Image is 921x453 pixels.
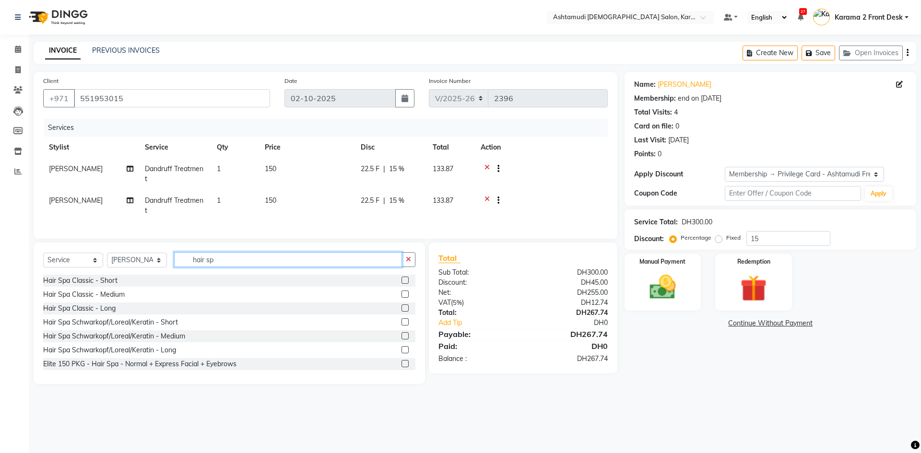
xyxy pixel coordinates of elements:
[523,288,614,298] div: DH255.00
[49,164,103,173] span: [PERSON_NAME]
[743,46,798,60] button: Create New
[682,217,712,227] div: DH300.00
[438,253,460,263] span: Total
[361,196,379,206] span: 22.5 F
[265,164,276,173] span: 150
[383,164,385,174] span: |
[674,107,678,117] div: 4
[538,318,614,328] div: DH0
[813,9,830,25] img: Karama 2 Front Desk
[634,217,678,227] div: Service Total:
[44,119,615,137] div: Services
[798,13,803,22] a: 27
[634,107,672,117] div: Total Visits:
[74,89,270,107] input: Search by Name/Mobile/Email/Code
[43,290,125,300] div: Hair Spa Classic - Medium
[634,93,676,104] div: Membership:
[641,272,685,302] img: _cash.svg
[431,354,523,364] div: Balance :
[174,252,402,267] input: Search or Scan
[658,80,711,90] a: [PERSON_NAME]
[668,135,689,145] div: [DATE]
[389,196,404,206] span: 15 %
[634,135,666,145] div: Last Visit:
[24,4,90,31] img: logo
[658,149,661,159] div: 0
[523,354,614,364] div: DH267.74
[523,298,614,308] div: DH12.74
[433,164,453,173] span: 133.87
[211,137,259,158] th: Qty
[49,196,103,205] span: [PERSON_NAME]
[361,164,379,174] span: 22.5 F
[802,46,835,60] button: Save
[431,267,523,278] div: Sub Total:
[43,303,116,314] div: Hair Spa Classic - Long
[431,278,523,288] div: Discount:
[865,186,892,201] button: Apply
[438,298,451,307] span: VAT
[523,267,614,278] div: DH300.00
[259,137,355,158] th: Price
[737,257,770,266] label: Redemption
[634,188,725,198] div: Coupon Code
[639,257,685,266] label: Manual Payment
[43,89,75,107] button: +971
[799,8,807,15] span: 27
[523,328,614,340] div: DH267.74
[431,318,538,328] a: Add Tip
[523,340,614,352] div: DH0
[678,93,721,104] div: end on [DATE]
[634,169,725,179] div: Apply Discount
[43,345,176,355] div: Hair Spa Schwarkopf/Loreal/Keratin - Long
[43,331,185,341] div: Hair Spa Schwarkopf/Loreal/Keratin - Medium
[427,137,475,158] th: Total
[634,80,656,90] div: Name:
[284,77,297,85] label: Date
[45,42,81,59] a: INVOICE
[433,196,453,205] span: 133.87
[675,121,679,131] div: 0
[634,121,673,131] div: Card on file:
[681,233,711,242] label: Percentage
[839,46,903,60] button: Open Invoices
[43,276,118,286] div: Hair Spa Classic - Short
[431,308,523,318] div: Total:
[217,164,221,173] span: 1
[43,137,139,158] th: Stylist
[475,137,608,158] th: Action
[145,196,203,215] span: Dandruff Treatment
[634,149,656,159] div: Points:
[431,340,523,352] div: Paid:
[43,317,178,327] div: Hair Spa Schwarkopf/Loreal/Keratin - Short
[523,278,614,288] div: DH45.00
[453,299,462,306] span: 5%
[634,234,664,244] div: Discount:
[431,328,523,340] div: Payable:
[355,137,427,158] th: Disc
[835,12,903,23] span: Karama 2 Front Desk
[217,196,221,205] span: 1
[431,298,523,308] div: ( )
[92,46,160,55] a: PREVIOUS INVOICES
[429,77,471,85] label: Invoice Number
[383,196,385,206] span: |
[626,318,914,328] a: Continue Without Payment
[145,164,203,183] span: Dandruff Treatment
[431,288,523,298] div: Net:
[725,186,861,201] input: Enter Offer / Coupon Code
[726,233,741,242] label: Fixed
[523,308,614,318] div: DH267.74
[389,164,404,174] span: 15 %
[732,272,775,305] img: _gift.svg
[43,77,59,85] label: Client
[139,137,211,158] th: Service
[265,196,276,205] span: 150
[43,359,236,369] div: Elite 150 PKG - Hair Spa - Normal + Express Facial + Eyebrows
